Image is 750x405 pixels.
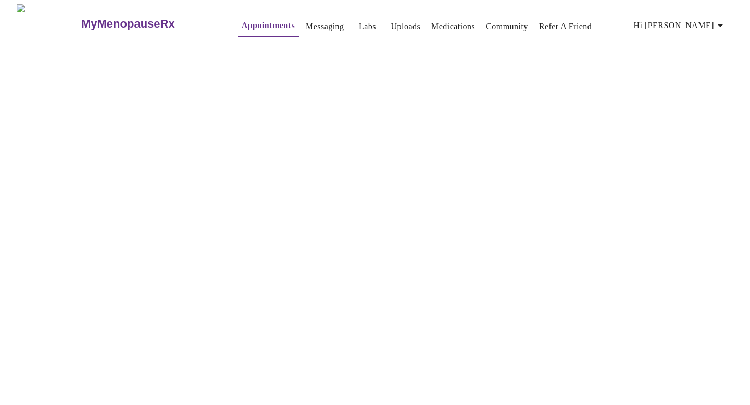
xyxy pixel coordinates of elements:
[242,18,295,33] a: Appointments
[306,19,344,34] a: Messaging
[486,19,528,34] a: Community
[387,16,425,37] button: Uploads
[238,15,299,37] button: Appointments
[302,16,348,37] button: Messaging
[80,6,216,42] a: MyMenopauseRx
[81,17,175,31] h3: MyMenopauseRx
[351,16,384,37] button: Labs
[634,18,727,33] span: Hi [PERSON_NAME]
[427,16,479,37] button: Medications
[431,19,475,34] a: Medications
[630,15,731,36] button: Hi [PERSON_NAME]
[535,16,596,37] button: Refer a Friend
[391,19,421,34] a: Uploads
[539,19,592,34] a: Refer a Friend
[482,16,532,37] button: Community
[17,4,80,43] img: MyMenopauseRx Logo
[359,19,376,34] a: Labs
